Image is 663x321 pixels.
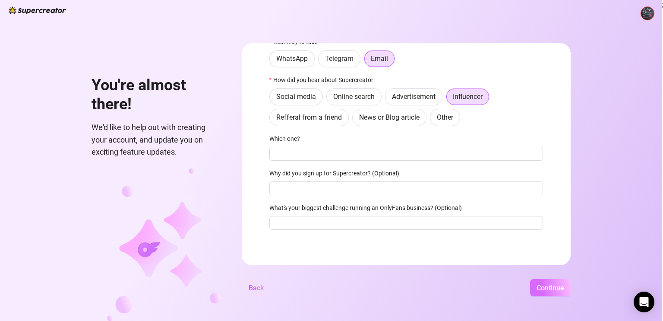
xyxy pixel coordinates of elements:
span: Online search [333,92,375,101]
label: How did you hear about Supercreator: [269,75,380,85]
input: What's your biggest challenge running an OnlyFans business? (Optional) [269,216,543,230]
span: Other [437,113,453,121]
label: Why did you sign up for Supercreator? (Optional) [269,168,405,178]
span: Social media [276,92,316,101]
span: We'd like to help out with creating your account, and update you on exciting feature updates. [92,121,221,158]
label: What's your biggest challenge running an OnlyFans business? (Optional) [269,203,467,213]
span: Continue [537,284,564,292]
button: Continue [530,279,571,296]
span: Refferal from a friend [276,113,342,121]
span: Back [249,284,264,292]
button: Back [242,279,271,296]
span: WhatsApp [276,54,308,63]
div: Open Intercom Messenger [634,292,654,312]
span: Telegram [325,54,354,63]
span: Advertisement [392,92,436,101]
input: Which one? [269,147,543,161]
h1: You're almost there! [92,76,221,114]
span: News or Blog article [359,113,420,121]
img: logo [9,6,66,14]
label: Which one? [269,134,306,143]
img: ACg8ocIvcl4yUIcJjVlGpsyEi2vEzb4Inxv3cySiyKElgpMVIzrGJOU=s96-c [641,7,654,20]
input: Why did you sign up for Supercreator? (Optional) [269,181,543,195]
span: Influencer [453,92,483,101]
span: Email [371,54,388,63]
